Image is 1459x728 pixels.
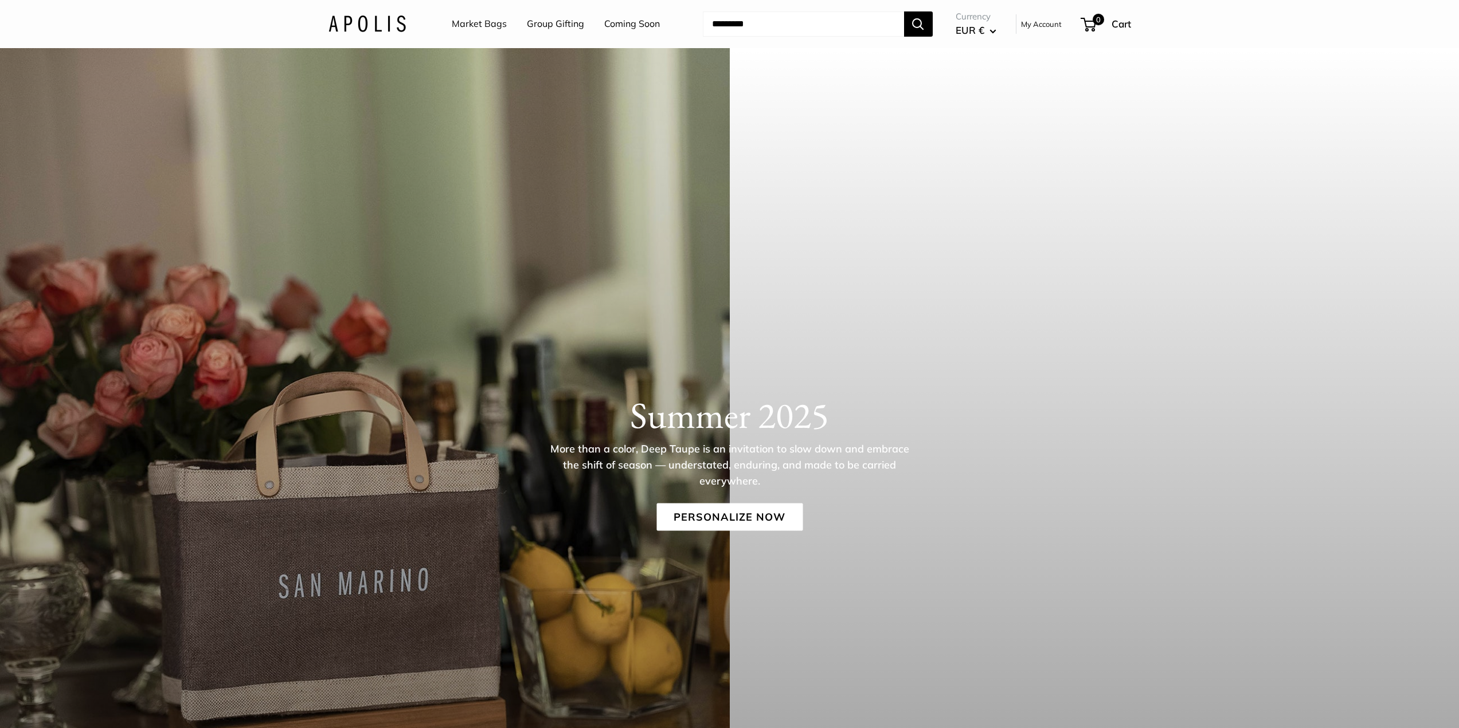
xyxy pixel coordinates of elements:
[328,393,1131,437] h1: Summer 2025
[956,24,984,36] span: EUR €
[527,15,584,33] a: Group Gifting
[604,15,660,33] a: Coming Soon
[1112,18,1131,30] span: Cart
[1092,14,1104,25] span: 0
[1082,15,1131,33] a: 0 Cart
[656,503,803,531] a: Personalize Now
[703,11,904,37] input: Search...
[956,9,996,25] span: Currency
[328,15,406,32] img: Apolis
[904,11,933,37] button: Search
[543,441,916,489] p: More than a color, Deep Taupe is an invitation to slow down and embrace the shift of season — und...
[956,21,996,40] button: EUR €
[452,15,507,33] a: Market Bags
[1021,17,1062,31] a: My Account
